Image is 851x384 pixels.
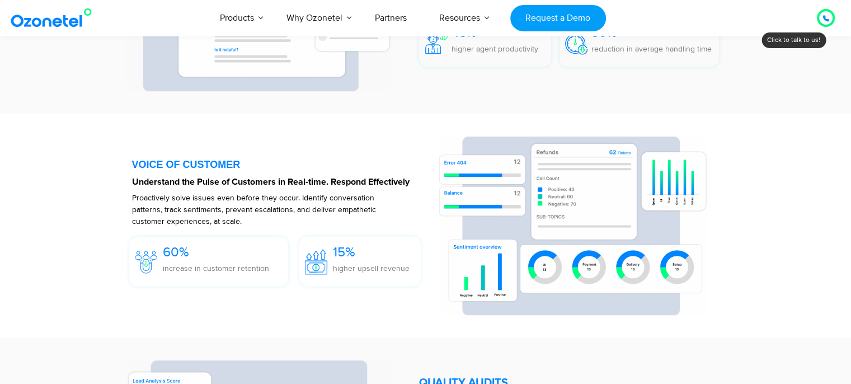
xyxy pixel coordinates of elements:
img: 15% [305,249,327,274]
p: higher agent productivity [452,43,538,55]
strong: Understand the Pulse of Customers in Real-time. Respond Effectively [132,177,410,186]
a: Request a Demo [510,5,606,31]
img: 45% [425,31,448,54]
span: 45% [452,25,477,41]
div: VOICE OF CUSTOMER [132,160,427,170]
img: 30% [565,30,587,54]
img: 60% [135,251,157,273]
p: higher upsell revenue [333,263,410,274]
span: 15% [333,244,355,260]
span: 60% [163,244,189,260]
p: Proactively solve issues even before they occur. Identify conversation patterns, track sentiments... [132,192,399,227]
p: increase in customer retention [163,263,269,274]
p: reduction in average handling time [591,43,712,55]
